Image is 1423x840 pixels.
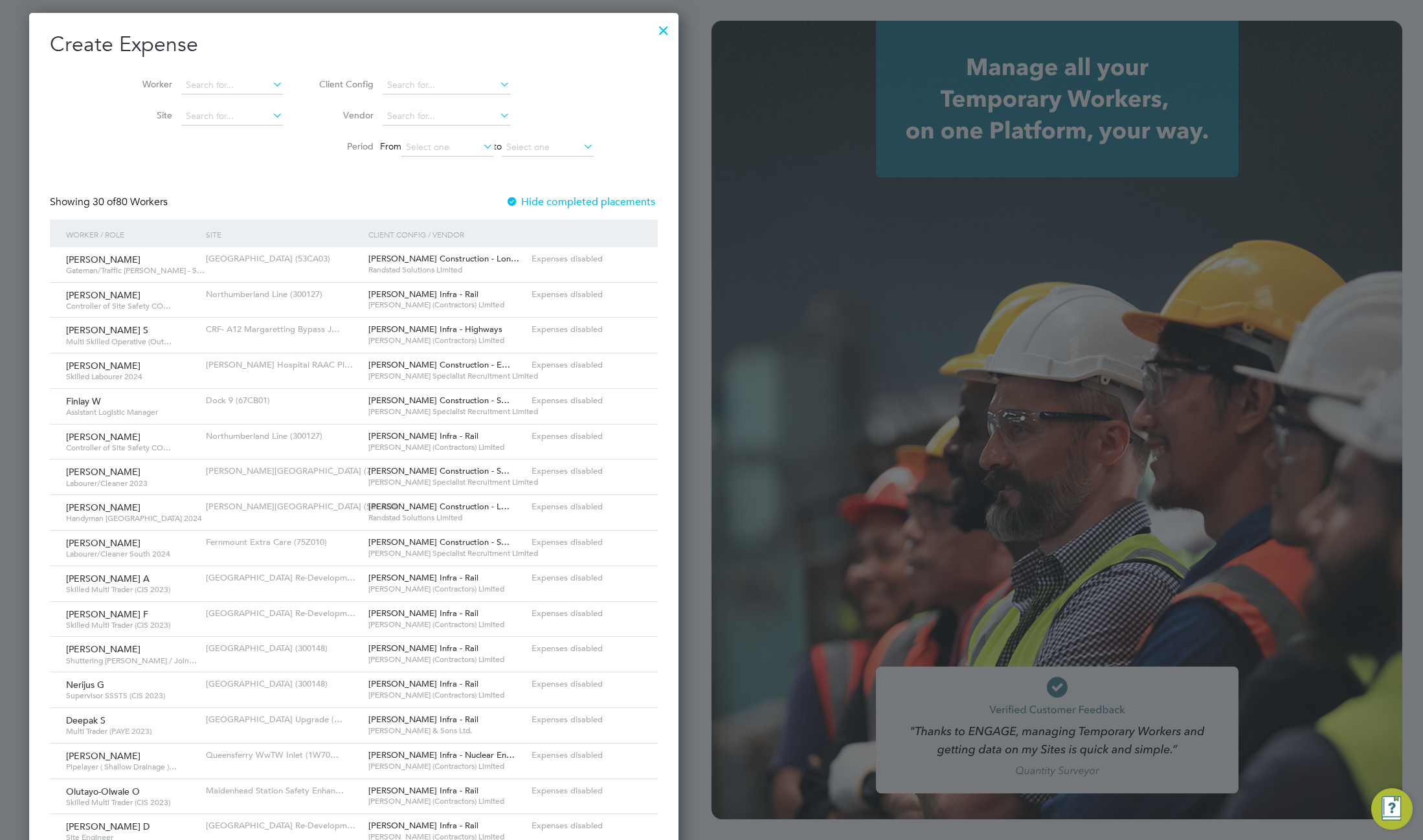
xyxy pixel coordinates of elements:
[368,501,510,512] span: [PERSON_NAME] Construction - L…
[368,584,525,594] span: [PERSON_NAME] (Contractors) Limited
[368,335,525,346] span: [PERSON_NAME] (Contractors) Limited
[66,537,140,549] span: [PERSON_NAME]
[383,107,510,126] input: Search for...
[50,31,658,58] h2: Create Expense
[368,406,525,417] span: [PERSON_NAME] Specialist Recruitment Limited
[114,109,172,121] label: Site
[66,714,106,726] span: Deepak S
[66,679,104,691] span: Nerijus G
[206,430,322,441] span: Northumberland Line (300127)
[66,691,196,701] span: Supervisor SSSTS (CIS 2023)
[383,76,510,94] input: Search for...
[206,749,339,760] span: Queensferry WwTW Inlet (1W70…
[66,443,196,453] span: Controller of Site Safety CO…
[368,548,525,558] span: [PERSON_NAME] Specialist Recruitment Limited
[66,726,196,736] span: Multi Trader (PAYE 2023)
[93,195,116,208] span: 30 of
[66,750,140,762] span: [PERSON_NAME]
[368,796,525,806] span: [PERSON_NAME] (Contractors) Limited
[368,300,525,310] span: [PERSON_NAME] (Contractors) Limited
[532,324,603,335] span: Expenses disabled
[66,395,100,407] span: Finlay W
[299,132,610,163] li: From to
[66,549,196,559] span: Labourer/Cleaner South 2024
[66,821,150,832] span: [PERSON_NAME] D
[532,820,603,831] span: Expenses disabled
[532,536,603,547] span: Expenses disabled
[181,76,283,94] input: Search for...
[66,371,196,382] span: Skilled Labourer 2024
[66,337,196,347] span: Multi Skilled Operative (Out…
[365,219,528,249] div: Client Config / Vendor
[206,359,353,370] span: [PERSON_NAME] Hospital RAAC Pl…
[532,785,603,796] span: Expenses disabled
[66,620,196,630] span: Skilled Multi Trader (CIS 2023)
[206,289,322,300] span: Northumberland Line (300127)
[206,465,379,476] span: [PERSON_NAME][GEOGRAPHIC_DATA] (7…
[368,465,510,476] span: [PERSON_NAME] Construction - S…
[532,289,603,300] span: Expenses disabled
[206,501,399,512] span: [PERSON_NAME][GEOGRAPHIC_DATA] (54CA04)
[206,572,355,583] span: [GEOGRAPHIC_DATA] Re-Developm…
[532,359,603,370] span: Expenses disabled
[368,572,478,583] span: [PERSON_NAME] Infra - Rail
[368,761,525,771] span: [PERSON_NAME] (Contractors) Limited
[368,619,525,630] span: [PERSON_NAME] (Contractors) Limited
[206,643,328,654] span: [GEOGRAPHIC_DATA] (300148)
[66,301,196,311] span: Controller of Site Safety CO…
[206,678,328,689] span: [GEOGRAPHIC_DATA] (300148)
[315,109,374,121] label: Vendor
[66,584,196,595] span: Skilled Multi Trader (CIS 2023)
[368,513,525,523] span: Randstad Solutions Limited
[532,395,603,406] span: Expenses disabled
[66,786,140,797] span: Olutayo-Olwale O
[368,359,510,370] span: [PERSON_NAME] Construction - E…
[206,536,327,547] span: Fernmount Extra Care (75Z010)
[368,253,519,264] span: [PERSON_NAME] Construction - Lon…
[50,195,170,209] div: Showing
[532,608,603,619] span: Expenses disabled
[66,254,140,265] span: [PERSON_NAME]
[532,430,603,441] span: Expenses disabled
[368,442,525,452] span: [PERSON_NAME] (Contractors) Limited
[368,749,515,760] span: [PERSON_NAME] Infra - Nuclear En…
[66,502,140,513] span: [PERSON_NAME]
[206,253,330,264] span: [GEOGRAPHIC_DATA] (53CA03)
[181,107,283,126] input: Search for...
[66,265,196,276] span: Gateman/Traffic [PERSON_NAME] - S…
[315,78,374,90] label: Client Config
[368,678,478,689] span: [PERSON_NAME] Infra - Rail
[66,324,148,336] span: [PERSON_NAME] S
[506,195,655,208] label: Hide completed placements
[66,656,196,666] span: Shuttering [PERSON_NAME] / Join…
[368,430,478,441] span: [PERSON_NAME] Infra - Rail
[368,654,525,665] span: [PERSON_NAME] (Contractors) Limited
[315,140,374,152] label: Period
[206,714,342,725] span: [GEOGRAPHIC_DATA] Upgrade (…
[532,678,603,689] span: Expenses disabled
[368,608,478,619] span: [PERSON_NAME] Infra - Rail
[368,395,510,406] span: [PERSON_NAME] Construction - S…
[368,785,478,796] span: [PERSON_NAME] Infra - Rail
[66,407,196,417] span: Assistant Logistic Manager
[66,289,140,301] span: [PERSON_NAME]
[368,371,525,381] span: [PERSON_NAME] Specialist Recruitment Limited
[532,749,603,760] span: Expenses disabled
[93,195,168,208] span: 80 Workers
[66,478,196,489] span: Labourer/Cleaner 2023
[66,513,196,524] span: Handyman [GEOGRAPHIC_DATA] 2024
[368,289,478,300] span: [PERSON_NAME] Infra - Rail
[1371,788,1413,830] button: Engage Resource Center
[66,643,140,655] span: [PERSON_NAME]
[368,820,478,831] span: [PERSON_NAME] Infra - Rail
[206,608,355,619] span: [GEOGRAPHIC_DATA] Re-Developm…
[502,138,594,157] input: Select one
[368,725,525,736] span: [PERSON_NAME] & Sons Ltd.
[401,138,493,157] input: Select one
[368,324,502,335] span: [PERSON_NAME] Infra - Highways
[206,820,355,831] span: [GEOGRAPHIC_DATA] Re-Developm…
[66,573,150,584] span: [PERSON_NAME] A
[368,536,510,547] span: [PERSON_NAME] Construction - S…
[532,253,603,264] span: Expenses disabled
[63,219,203,249] div: Worker / Role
